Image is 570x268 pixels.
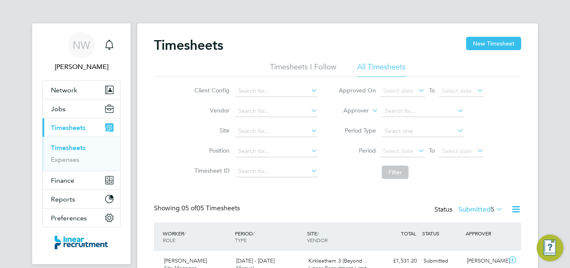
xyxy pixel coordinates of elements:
[73,40,90,51] span: NW
[383,147,413,155] span: Select date
[382,105,464,117] input: Search for...
[537,235,563,261] button: Engage Resource Center
[43,209,120,227] button: Preferences
[51,124,86,132] span: Timesheets
[338,127,376,134] label: Period Type
[270,62,336,77] li: Timesheets I Follow
[32,23,131,264] nav: Main navigation
[464,226,507,241] div: APPROVER
[161,226,233,248] div: WORKER
[338,147,376,154] label: Period
[235,85,318,97] input: Search for...
[51,156,79,163] a: Expenses
[235,237,247,243] span: TYPE
[43,190,120,208] button: Reports
[235,105,318,117] input: Search for...
[442,147,472,155] span: Select date
[42,62,121,72] span: Nicola Wilson
[51,105,66,113] span: Jobs
[382,125,464,137] input: Select one
[235,145,318,157] input: Search for...
[43,137,120,171] div: Timesheets
[331,107,369,115] label: Approver
[420,226,464,241] div: STATUS
[51,214,87,222] span: Preferences
[42,32,121,72] a: NW[PERSON_NAME]
[192,127,230,134] label: Site
[401,230,416,237] span: TOTAL
[184,230,186,237] span: /
[308,257,368,264] span: Kirkleatham 3 (Beyond…
[51,144,86,152] a: Timesheets
[434,204,504,216] div: Status
[51,195,75,203] span: Reports
[307,237,328,243] span: VENDOR
[253,230,255,237] span: /
[383,87,413,94] span: Select date
[442,87,472,94] span: Select date
[466,37,521,50] button: New Timesheet
[192,87,230,94] label: Client Config
[236,257,275,264] span: [DATE] - [DATE]
[464,254,507,268] div: [PERSON_NAME]
[164,257,207,264] span: [PERSON_NAME]
[55,236,108,249] img: linearrecruitment-logo-retina.png
[233,226,305,248] div: PERIOD
[182,204,240,212] span: 05 Timesheets
[235,166,318,177] input: Search for...
[42,236,121,249] a: Go to home page
[338,87,376,94] label: Approved On
[43,100,120,118] button: Jobs
[426,85,437,96] span: To
[382,166,409,179] button: Filter
[426,145,437,156] span: To
[43,81,120,99] button: Network
[51,176,74,184] span: Finance
[491,205,494,214] span: 5
[192,167,230,174] label: Timesheet ID
[43,171,120,189] button: Finance
[459,205,503,214] label: Submitted
[305,226,377,248] div: SITE
[192,107,230,114] label: Vendor
[192,147,230,154] label: Position
[182,204,197,212] span: 05 of
[377,254,420,268] div: £1,531.20
[235,125,318,137] input: Search for...
[154,204,242,213] div: Showing
[51,86,77,94] span: Network
[43,118,120,137] button: Timesheets
[163,237,175,243] span: ROLE
[154,37,223,54] h2: Timesheets
[420,254,464,268] div: Submitted
[357,62,406,77] li: All Timesheets
[317,230,319,237] span: /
